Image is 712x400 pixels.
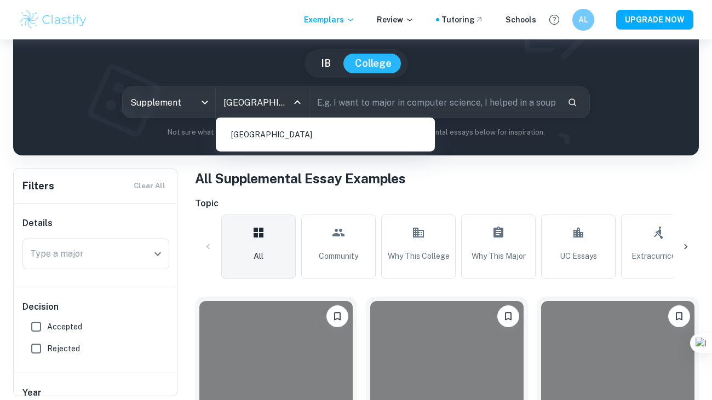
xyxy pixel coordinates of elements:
a: Schools [506,14,536,26]
h1: All Supplemental Essay Examples [195,169,699,188]
button: Close [290,95,305,110]
a: Tutoring [441,14,484,26]
span: Why This Major [472,250,526,262]
h6: AL [577,14,590,26]
p: Review [377,14,414,26]
h6: Decision [22,300,169,314]
button: IB [310,54,342,73]
button: Bookmark [326,305,348,327]
div: Supplement [123,87,215,118]
button: College [344,54,403,73]
p: Exemplars [304,14,355,26]
input: E.g. I want to major in computer science, I helped in a soup kitchen, I want to join the debate t... [309,87,559,118]
img: Clastify logo [19,9,88,31]
button: AL [572,9,594,31]
h6: Details [22,217,169,230]
span: Rejected [47,343,80,355]
button: Help and Feedback [545,10,564,29]
button: Bookmark [668,305,690,327]
span: UC Essays [560,250,597,262]
span: Accepted [47,321,82,333]
p: Not sure what to search for? You can always look through our example supplemental essays below fo... [22,127,690,138]
h6: Topic [195,197,699,210]
button: UPGRADE NOW [616,10,693,30]
li: [GEOGRAPHIC_DATA] [220,122,430,147]
span: All [254,250,263,262]
button: Open [150,246,165,262]
span: Extracurricular [631,250,685,262]
span: Community [319,250,358,262]
h6: Filters [22,178,54,194]
button: Bookmark [497,305,519,327]
span: Why This College [388,250,450,262]
h6: Year [22,386,169,399]
button: Search [563,93,582,112]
